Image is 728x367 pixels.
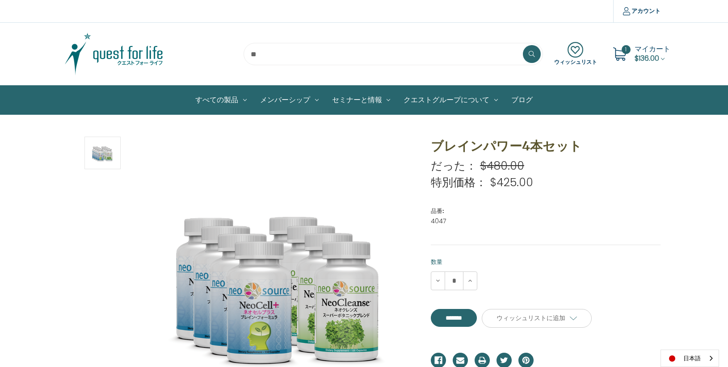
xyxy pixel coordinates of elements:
a: 日本語 [661,350,719,367]
a: ブログ [505,86,539,114]
span: マイカート [635,44,670,54]
span: だった： [431,158,477,174]
span: ウィッシュリストに追加 [497,314,565,322]
a: セミナーと情報 [325,86,397,114]
img: クエスト・グループ [58,32,170,76]
span: $136.00 [635,53,659,63]
a: すべての製品 [189,86,253,114]
span: $480.00 [480,158,524,174]
aside: Language selected: 日本語 [661,350,719,367]
h1: ブレインパワー4本セット [431,137,661,155]
a: メンバーシップ [253,86,325,114]
label: 数量 [431,258,661,267]
span: 1 [622,45,631,54]
a: ウィッシュリスト [554,42,597,66]
a: Cart with 1 items [635,44,670,63]
a: ウィッシュリストに追加 [482,309,592,328]
dd: 4047 [431,217,661,226]
span: $425.00 [490,175,533,190]
a: クエストグループについて [397,86,505,114]
dt: 品番: [431,207,658,216]
span: 特別価格： [431,175,487,190]
img: ブレインパワー4本セット [91,138,114,168]
div: Language [661,350,719,367]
